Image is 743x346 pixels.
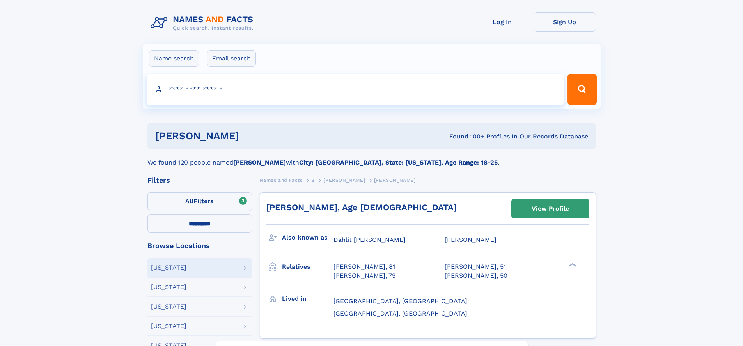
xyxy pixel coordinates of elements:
[147,192,252,211] label: Filters
[207,50,256,67] label: Email search
[344,132,588,141] div: Found 100+ Profiles In Our Records Database
[333,263,395,271] a: [PERSON_NAME], 81
[299,159,498,166] b: City: [GEOGRAPHIC_DATA], State: [US_STATE], Age Range: 18-25
[374,177,416,183] span: [PERSON_NAME]
[185,197,193,205] span: All
[151,264,186,271] div: [US_STATE]
[147,12,260,34] img: Logo Names and Facts
[147,177,252,184] div: Filters
[282,231,333,244] h3: Also known as
[333,297,467,305] span: [GEOGRAPHIC_DATA], [GEOGRAPHIC_DATA]
[282,260,333,273] h3: Relatives
[151,303,186,310] div: [US_STATE]
[445,271,507,280] a: [PERSON_NAME], 50
[323,175,365,185] a: [PERSON_NAME]
[260,175,303,185] a: Names and Facts
[147,149,596,167] div: We found 120 people named with .
[147,74,564,105] input: search input
[155,131,344,141] h1: [PERSON_NAME]
[149,50,199,67] label: Name search
[147,242,252,249] div: Browse Locations
[567,263,576,268] div: ❯
[233,159,286,166] b: [PERSON_NAME]
[323,177,365,183] span: [PERSON_NAME]
[333,271,396,280] a: [PERSON_NAME], 79
[471,12,534,32] a: Log In
[266,202,457,212] a: [PERSON_NAME], Age [DEMOGRAPHIC_DATA]
[311,175,315,185] a: B
[534,12,596,32] a: Sign Up
[333,310,467,317] span: [GEOGRAPHIC_DATA], [GEOGRAPHIC_DATA]
[512,199,589,218] a: View Profile
[151,323,186,329] div: [US_STATE]
[151,284,186,290] div: [US_STATE]
[311,177,315,183] span: B
[532,200,569,218] div: View Profile
[567,74,596,105] button: Search Button
[282,292,333,305] h3: Lived in
[445,236,497,243] span: [PERSON_NAME]
[445,263,506,271] a: [PERSON_NAME], 51
[333,236,406,243] span: Dahlit [PERSON_NAME]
